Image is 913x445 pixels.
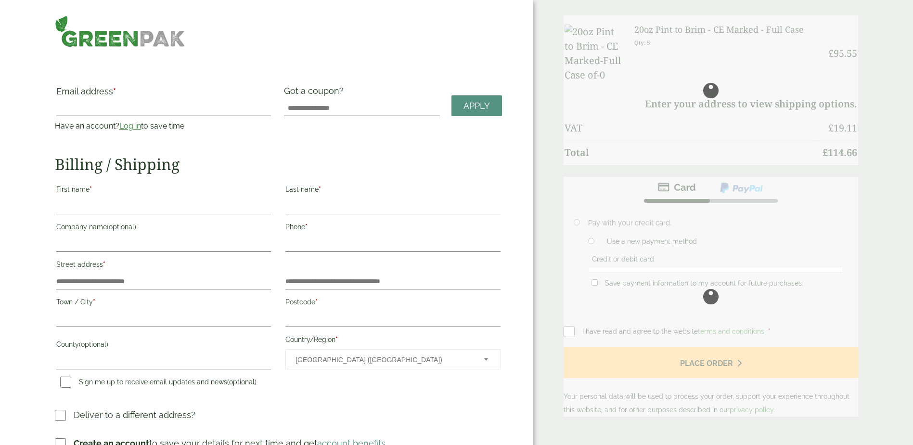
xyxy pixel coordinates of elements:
label: Sign me up to receive email updates and news [56,378,260,389]
abbr: required [93,298,95,306]
abbr: required [90,185,92,193]
span: Country/Region [285,349,500,369]
a: Log in [119,121,141,131]
input: Sign me up to receive email updates and news(optional) [60,377,71,388]
label: Country/Region [285,333,500,349]
label: Got a coupon? [284,86,347,101]
label: County [56,338,271,354]
label: Last name [285,183,500,199]
span: (optional) [107,223,136,231]
p: Have an account? to save time [55,120,272,132]
label: Town / City [56,295,271,312]
a: Apply [451,95,502,116]
label: Postcode [285,295,500,312]
p: Deliver to a different address? [74,408,195,421]
label: Company name [56,220,271,236]
abbr: required [335,336,338,343]
abbr: required [319,185,321,193]
abbr: required [113,86,116,96]
label: First name [56,183,271,199]
abbr: required [305,223,308,231]
span: Apply [463,101,490,111]
label: Phone [285,220,500,236]
abbr: required [103,261,105,268]
img: GreenPak Supplies [55,15,185,47]
h2: Billing / Shipping [55,155,502,173]
span: United Kingdom (UK) [296,350,471,370]
label: Email address [56,87,271,101]
abbr: required [315,298,318,306]
span: (optional) [79,340,108,348]
span: (optional) [227,378,257,386]
label: Street address [56,258,271,274]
